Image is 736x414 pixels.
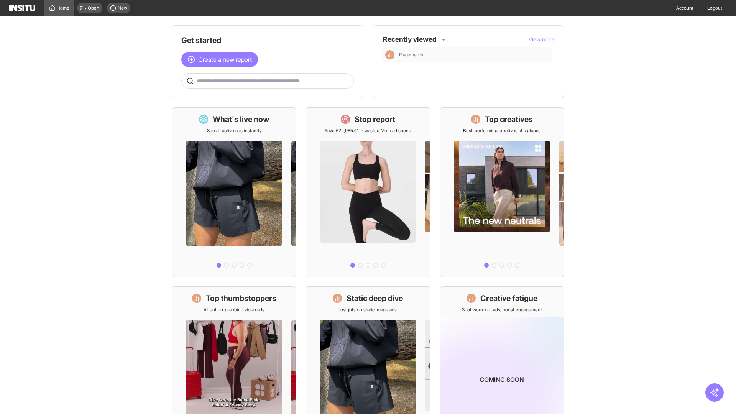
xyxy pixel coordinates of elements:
[485,114,533,125] h1: Top creatives
[198,55,252,64] span: Create a new report
[325,128,411,134] p: Save £22,985.51 in wasted Meta ad spend
[385,50,394,59] div: Insights
[306,107,430,277] a: Stop reportSave £22,985.51 in wasted Meta ad spend
[355,114,395,125] h1: Stop report
[440,107,564,277] a: Top creativesBest-performing creatives at a glance
[118,5,127,11] span: New
[172,107,296,277] a: What's live nowSee all active ads instantly
[206,293,276,304] h1: Top thumbstoppers
[347,293,403,304] h1: Static deep dive
[529,36,555,43] button: View more
[207,128,261,134] p: See all active ads instantly
[463,128,541,134] p: Best-performing creatives at a glance
[204,307,264,313] p: Attention-grabbing video ads
[339,307,397,313] p: Insights on static image ads
[181,35,354,46] h1: Get started
[88,5,99,11] span: Open
[57,5,69,11] span: Home
[181,52,258,67] button: Create a new report
[9,5,35,11] img: Logo
[399,52,423,58] span: Placements
[213,114,269,125] h1: What's live now
[399,52,549,58] span: Placements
